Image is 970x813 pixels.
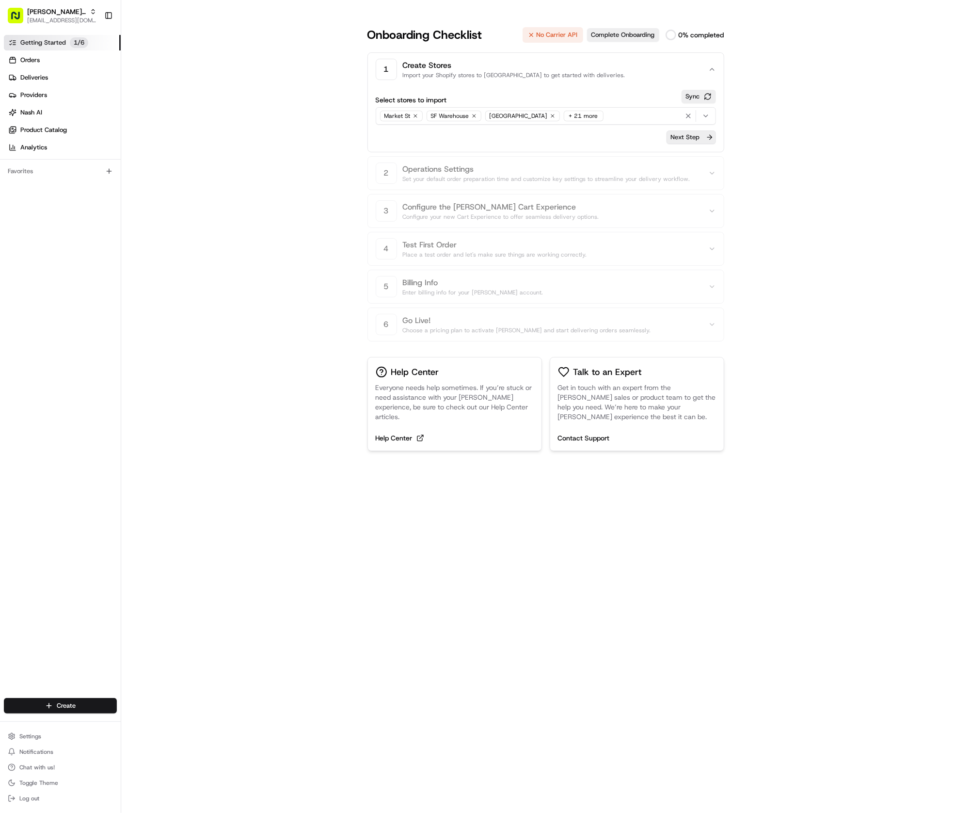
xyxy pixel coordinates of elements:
span: [PERSON_NAME] [30,177,79,185]
div: 💻 [82,218,90,226]
a: Orders [4,52,121,68]
p: 1 / 6 [70,37,88,48]
button: 3Configure the [PERSON_NAME] Cart ExperienceConfigure your new Cart Experience to offer seamless ... [376,195,716,228]
span: Orders [20,56,40,65]
button: Settings [4,730,117,743]
span: • [80,177,84,185]
div: Favorites [4,163,117,179]
p: Configure your new Cart Experience to offer seamless delivery options. [403,213,702,221]
p: Everyone needs help sometimes. If you’re stuck or need assistance with your [PERSON_NAME] experie... [376,383,534,422]
span: Log out [19,795,39,802]
span: Deliveries [20,73,48,82]
p: No Carrier API [537,31,578,39]
h3: Help Center [391,365,439,379]
div: We're available if you need us! [44,103,133,111]
a: Deliveries [4,70,121,85]
button: Market StSF Warehouse[GEOGRAPHIC_DATA]+ 21 more [376,107,716,125]
span: Market St [384,112,411,120]
span: Chat with us! [19,764,55,771]
span: [GEOGRAPHIC_DATA] [490,112,548,120]
p: Place a test order and let's make sure things are working correctly. [403,251,702,259]
span: [DATE] [86,151,106,159]
span: [PERSON_NAME] [30,151,79,159]
button: Toggle Theme [4,776,117,790]
h2: Operations Settings [403,163,702,175]
div: 3 [376,200,397,222]
span: API Documentation [92,217,156,227]
button: Create [4,698,117,714]
div: Past conversations [10,127,65,134]
button: Notifications [4,745,117,759]
a: 📗Knowledge Base [6,213,78,231]
span: Settings [19,732,41,740]
span: [DATE] [86,177,106,185]
button: 2Operations SettingsSet your default order preparation time and customize key settings to streaml... [376,157,716,190]
div: 5 [376,276,397,297]
a: Nash AI [4,105,121,120]
button: [PERSON_NAME] Shopify Demo Store[EMAIL_ADDRESS][DOMAIN_NAME] [4,4,100,27]
h3: Talk to an Expert [573,365,642,379]
a: Powered byPylon [68,241,117,248]
div: 6 [376,314,397,335]
span: Toggle Theme [19,779,58,787]
img: 9188753566659_6852d8bf1fb38e338040_72.png [20,93,38,111]
button: See all [150,125,176,136]
span: Notifications [19,748,53,756]
span: Providers [20,91,47,99]
button: Chat with us! [4,761,117,774]
button: 1Create StoresImport your Shopify stores to [GEOGRAPHIC_DATA] to get started with deliveries. [376,53,716,86]
div: 📗 [10,218,17,226]
button: Start new chat [165,96,176,108]
p: Import your Shopify stores to [GEOGRAPHIC_DATA] to get started with deliveries. [403,71,702,79]
span: Create [57,701,76,710]
div: 2 [376,163,397,184]
p: Welcome 👋 [10,39,176,55]
a: Analytics [4,140,121,155]
span: Nash AI [20,108,42,117]
h2: Test First Order [403,239,702,251]
button: 6Go Live!Choose a pricing plan to activate [PERSON_NAME] and start delivering orders seamlessly. [376,308,716,341]
img: Jes Laurent [10,142,25,160]
button: 4Test First OrderPlace a test order and let's make sure things are working correctly. [376,232,716,265]
input: Clear [25,63,160,73]
h2: Create Stores [403,60,702,71]
span: Getting Started [20,38,66,47]
span: SF Warehouse [431,112,469,120]
span: • [80,151,84,159]
div: 1Create StoresImport your Shopify stores to [GEOGRAPHIC_DATA] to get started with deliveries. [376,90,716,152]
button: Sync [682,90,716,103]
button: Log out [4,792,117,805]
span: Knowledge Base [19,217,74,227]
button: [EMAIL_ADDRESS][DOMAIN_NAME] [27,16,96,24]
a: Help Center [376,433,534,443]
span: Product Catalog [20,126,67,134]
h2: Billing Info [403,277,702,289]
img: Masood Aslam [10,168,25,183]
button: No Carrier API [523,27,583,43]
h2: Go Live! [403,315,702,326]
button: Complete Onboarding [587,28,659,42]
button: Contact Support [558,433,610,443]
button: [PERSON_NAME] Shopify Demo Store [27,7,86,16]
a: 💻API Documentation [78,213,159,231]
div: Start new chat [44,93,159,103]
a: Providers [4,87,121,103]
div: 1 [376,59,397,80]
label: Select stores to import [376,97,678,103]
a: Getting Started1/6 [4,35,121,50]
span: Pylon [96,241,117,248]
button: 5Billing InfoEnter billing info for your [PERSON_NAME] account. [376,270,716,303]
div: 4 [376,238,397,260]
p: Choose a pricing plan to activate [PERSON_NAME] and start delivering orders seamlessly. [403,326,702,334]
img: Nash [10,10,29,30]
p: 0 % completed [679,30,724,40]
h1: Onboarding Checklist [367,27,523,43]
span: Analytics [20,143,47,152]
div: + 21 more [564,111,604,121]
img: 1736555255976-a54dd68f-1ca7-489b-9aae-adbdc363a1c4 [19,178,27,185]
p: Get in touch with an expert from the [PERSON_NAME] sales or product team to get the help you need... [558,383,716,422]
p: Set your default order preparation time and customize key settings to streamline your delivery wo... [403,175,702,183]
p: Enter billing info for your [PERSON_NAME] account. [403,289,702,296]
